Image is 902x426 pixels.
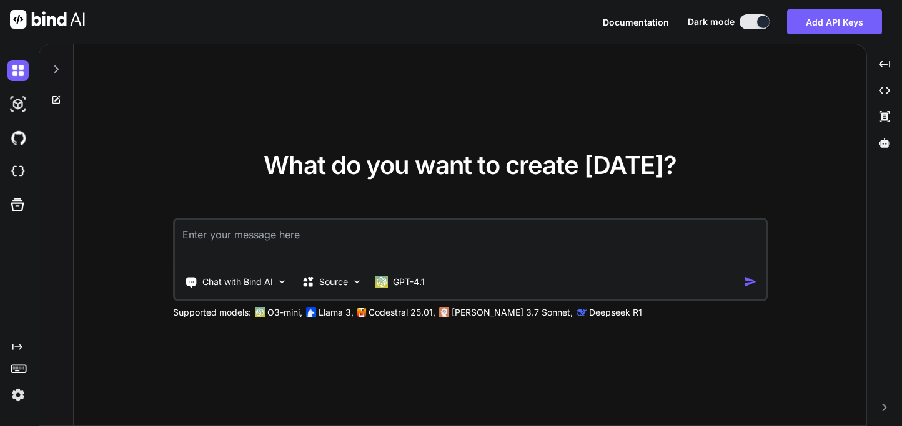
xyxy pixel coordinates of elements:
[369,306,435,319] p: Codestral 25.01,
[10,10,85,29] img: Bind AI
[357,308,366,317] img: Mistral-AI
[452,306,573,319] p: [PERSON_NAME] 3.7 Sonnet,
[319,306,354,319] p: Llama 3,
[264,150,676,180] span: What do you want to create [DATE]?
[173,306,251,319] p: Supported models:
[589,306,642,319] p: Deepseek R1
[7,384,29,405] img: settings
[319,276,348,288] p: Source
[603,16,669,29] button: Documentation
[393,276,425,288] p: GPT-4.1
[7,161,29,182] img: cloudideIcon
[7,60,29,81] img: darkChat
[603,17,669,27] span: Documentation
[787,9,882,34] button: Add API Keys
[267,306,302,319] p: O3-mini,
[255,307,265,317] img: GPT-4
[7,94,29,115] img: darkAi-studio
[577,307,587,317] img: claude
[202,276,273,288] p: Chat with Bind AI
[744,275,757,288] img: icon
[352,276,362,287] img: Pick Models
[688,16,735,28] span: Dark mode
[439,307,449,317] img: claude
[277,276,287,287] img: Pick Tools
[306,307,316,317] img: Llama2
[7,127,29,148] img: githubDark
[375,276,388,288] img: GPT-4.1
